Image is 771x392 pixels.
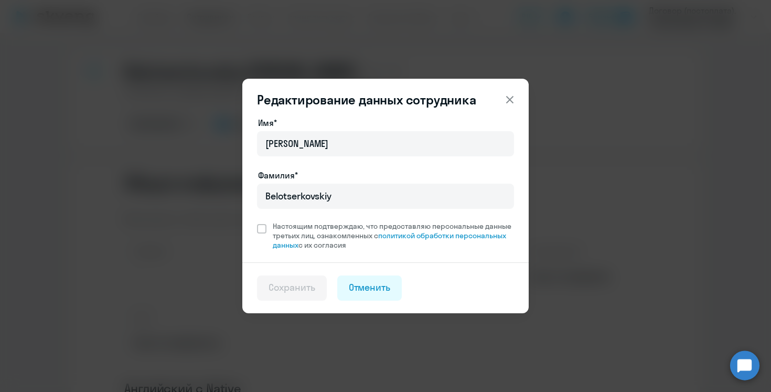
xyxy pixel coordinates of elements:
[269,281,315,294] div: Сохранить
[273,221,514,250] span: Настоящим подтверждаю, что предоставляю персональные данные третьих лиц, ознакомленных с с их сог...
[242,91,529,108] header: Редактирование данных сотрудника
[258,169,298,182] label: Фамилия*
[337,276,402,301] button: Отменить
[273,231,506,250] a: политикой обработки персональных данных
[349,281,391,294] div: Отменить
[257,276,327,301] button: Сохранить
